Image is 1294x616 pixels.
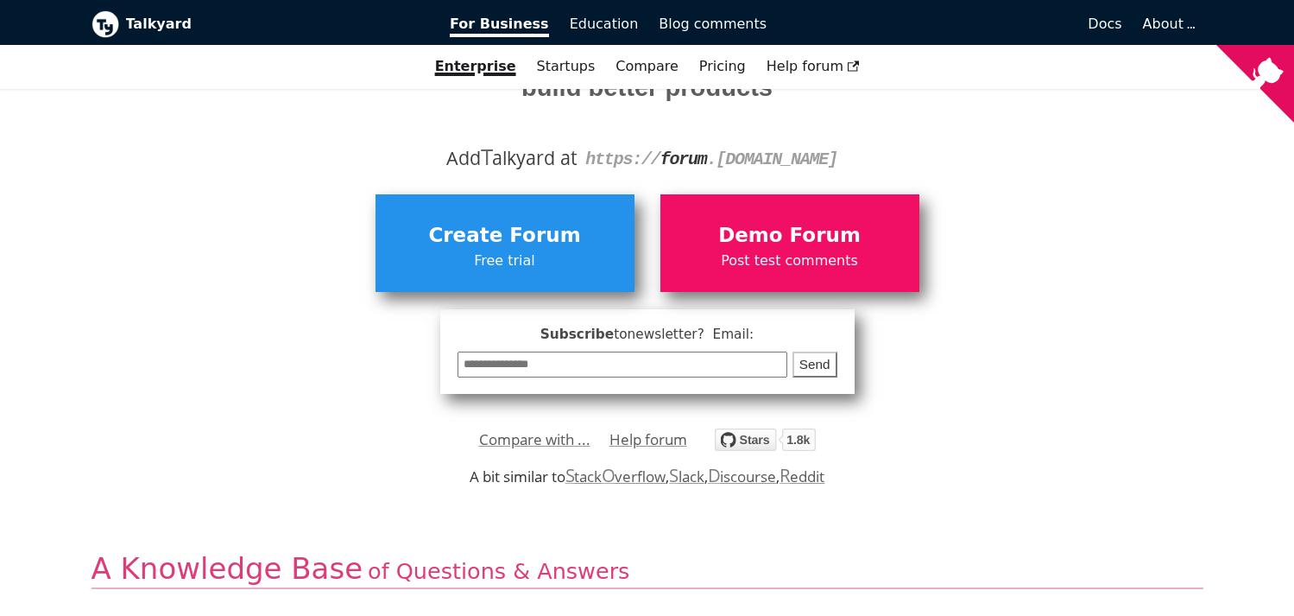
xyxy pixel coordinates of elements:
span: Post test comments [669,250,911,272]
a: Help forum [609,427,687,453]
a: Star debiki/talkyard on GitHub [715,431,816,456]
a: About [1143,16,1193,32]
h2: A Knowledge Base [92,550,1203,589]
span: Subscribe [458,324,837,346]
a: Demo ForumPost test comments [660,194,919,291]
span: Blog comments [659,16,767,32]
div: Add alkyard at [104,143,1190,173]
span: S [669,463,679,487]
a: Enterprise [425,52,527,81]
span: T [481,141,493,172]
a: Education [559,10,649,39]
span: of Questions & Answers [368,558,629,584]
a: Docs [777,10,1133,39]
span: S [565,463,575,487]
a: Help forum [756,52,870,81]
span: D [708,463,721,487]
a: Startups [527,52,606,81]
img: talkyard.svg [715,429,816,451]
span: Help forum [767,58,860,74]
a: Compare [615,58,679,74]
a: Create ForumFree trial [376,194,634,291]
span: Create Forum [384,219,626,252]
strong: forum [660,149,707,169]
img: Talkyard logo [92,10,119,38]
span: For Business [450,16,549,37]
button: Send [792,352,837,378]
a: Pricing [689,52,756,81]
a: For Business [439,10,559,39]
span: Docs [1088,16,1121,32]
span: Education [570,16,639,32]
a: Reddit [780,467,824,486]
span: O [602,463,615,487]
a: Blog comments [648,10,777,39]
span: R [780,463,791,487]
span: Free trial [384,250,626,272]
a: Slack [669,467,704,486]
code: https:// . [DOMAIN_NAME] [585,149,837,169]
span: Demo Forum [669,219,911,252]
a: Talkyard logoTalkyard [92,10,426,38]
b: Talkyard [126,13,426,35]
span: to newsletter ? Email: [614,327,754,342]
a: StackOverflow [565,467,666,486]
a: Discourse [708,467,776,486]
a: Compare with ... [479,427,590,453]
